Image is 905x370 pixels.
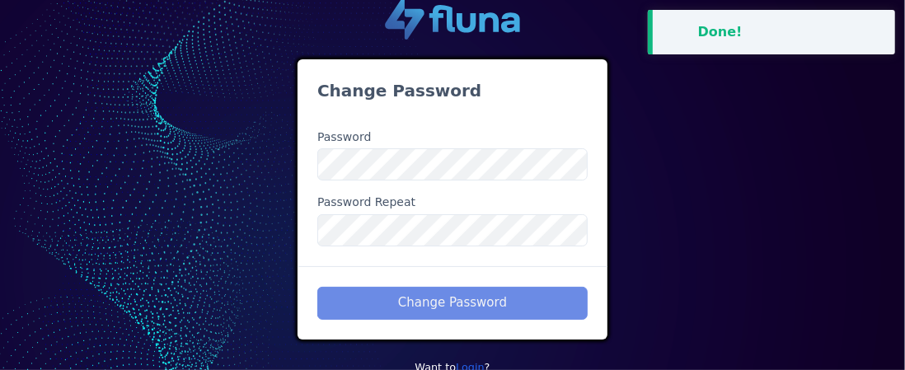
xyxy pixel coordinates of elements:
[317,194,415,211] label: Password Repeat
[317,79,588,102] h3: Change Password
[317,129,371,146] label: Password
[698,22,883,42] div: Done!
